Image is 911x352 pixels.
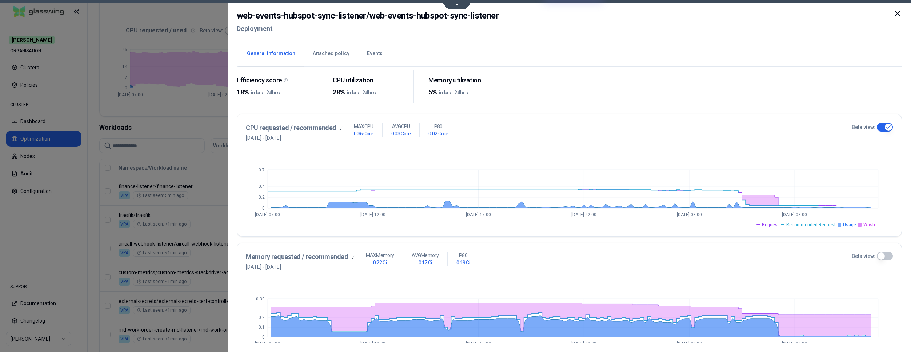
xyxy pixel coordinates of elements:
p: MAX Memory [366,252,394,259]
span: Recommended Request [786,222,836,228]
tspan: [DATE] 12:00 [361,341,386,347]
tspan: [DATE] 12:00 [361,213,386,218]
tspan: 0.2 [259,315,265,320]
p: AVG CPU [392,123,410,130]
button: Attached policy [304,41,358,66]
span: in last 24hrs [347,90,376,96]
tspan: [DATE] 08:00 [782,341,807,347]
tspan: [DATE] 17:00 [466,213,491,218]
div: Efficiency score [237,76,312,85]
div: 5% [429,87,504,97]
div: 28% [333,87,408,97]
span: Usage [843,222,856,228]
tspan: [DATE] 08:00 [782,213,807,218]
label: Beta view: [852,124,875,131]
h1: 0.03 Core [391,130,411,137]
h2: Deployment [237,22,499,35]
h1: 0.22 Gi [373,259,387,266]
p: MAX CPU [354,123,373,130]
h1: 0.36 Core [354,130,373,137]
span: Request [762,222,779,228]
tspan: [DATE] 03:00 [677,341,702,347]
span: [DATE] - [DATE] [246,134,344,142]
p: AVG Memory [412,252,439,259]
button: Events [358,41,391,66]
span: Waste [863,222,876,228]
p: P80 [434,123,443,130]
div: Memory utilization [429,76,504,85]
tspan: [DATE] 22:00 [571,213,596,218]
div: 18% [237,87,312,97]
tspan: 0 [262,206,265,211]
h1: 0.17 Gi [419,259,432,266]
span: in last 24hrs [439,90,468,96]
tspan: 0.39 [256,296,265,302]
h1: 0.02 Core [429,130,448,137]
tspan: [DATE] 17:00 [466,341,491,347]
tspan: 0.2 [259,195,265,200]
tspan: [DATE] 22:00 [571,341,596,347]
span: [DATE] - [DATE] [246,263,356,271]
h1: 0.19 Gi [456,259,470,266]
tspan: [DATE] 07:00 [255,341,280,347]
button: General information [238,41,304,66]
h2: web-events-hubspot-sync-listener / web-events-hubspot-sync-listener [237,9,499,22]
tspan: 0.7 [259,167,265,173]
h3: CPU requested / recommended [246,123,336,133]
h3: Memory requested / recommended [246,252,348,262]
tspan: 0.4 [259,184,265,189]
div: CPU utilization [333,76,408,85]
p: P80 [459,252,467,259]
tspan: 0 [262,335,265,340]
span: in last 24hrs [251,90,280,96]
tspan: 0.1 [259,325,265,330]
label: Beta view: [852,252,875,260]
tspan: [DATE] 03:00 [677,213,702,218]
tspan: [DATE] 07:00 [255,213,280,218]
